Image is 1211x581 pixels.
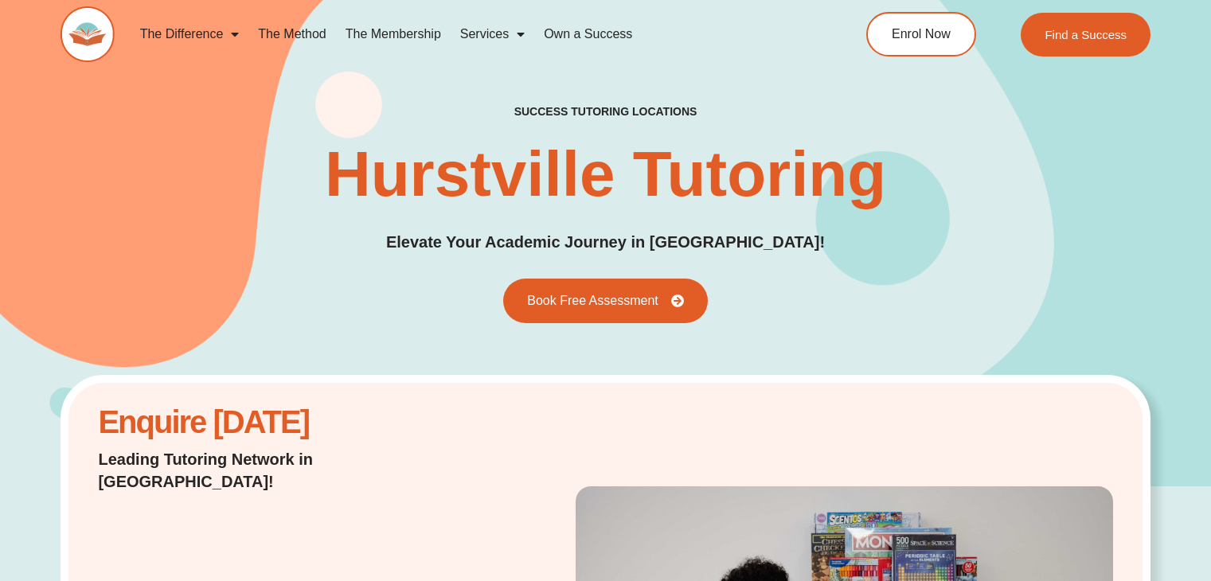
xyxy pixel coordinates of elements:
span: Enrol Now [892,28,951,41]
h2: Enquire [DATE] [98,412,463,432]
a: Find a Success [1021,13,1150,57]
span: Find a Success [1045,29,1127,41]
nav: Menu [131,16,804,53]
a: Own a Success [534,16,642,53]
h1: Hurstville Tutoring [325,142,886,206]
a: The Difference [131,16,249,53]
p: Elevate Your Academic Journey in [GEOGRAPHIC_DATA]! [386,230,825,255]
a: Enrol Now [866,12,976,57]
a: The Method [248,16,335,53]
p: Leading Tutoring Network in [GEOGRAPHIC_DATA]! [98,448,463,493]
a: Services [451,16,534,53]
a: The Membership [336,16,451,53]
span: Book Free Assessment [527,294,658,307]
a: Book Free Assessment [503,279,708,323]
h2: success tutoring locations [514,104,697,119]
